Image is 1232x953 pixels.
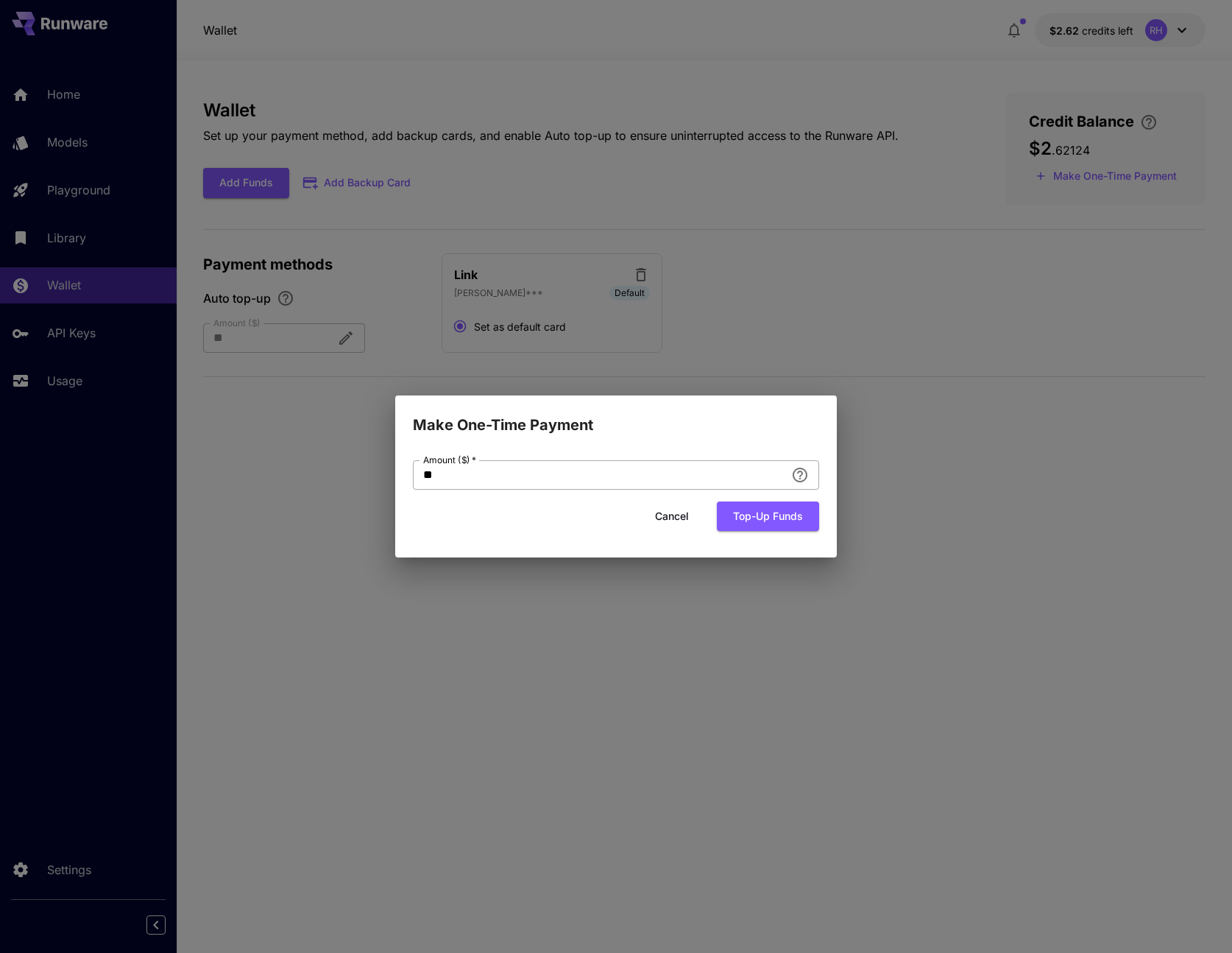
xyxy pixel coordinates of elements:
iframe: Chat Widget [1158,882,1232,953]
label: Amount ($) [423,454,476,466]
button: Top-up funds [717,502,819,532]
button: Cancel [639,502,705,532]
h2: Make One-Time Payment [395,395,837,437]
